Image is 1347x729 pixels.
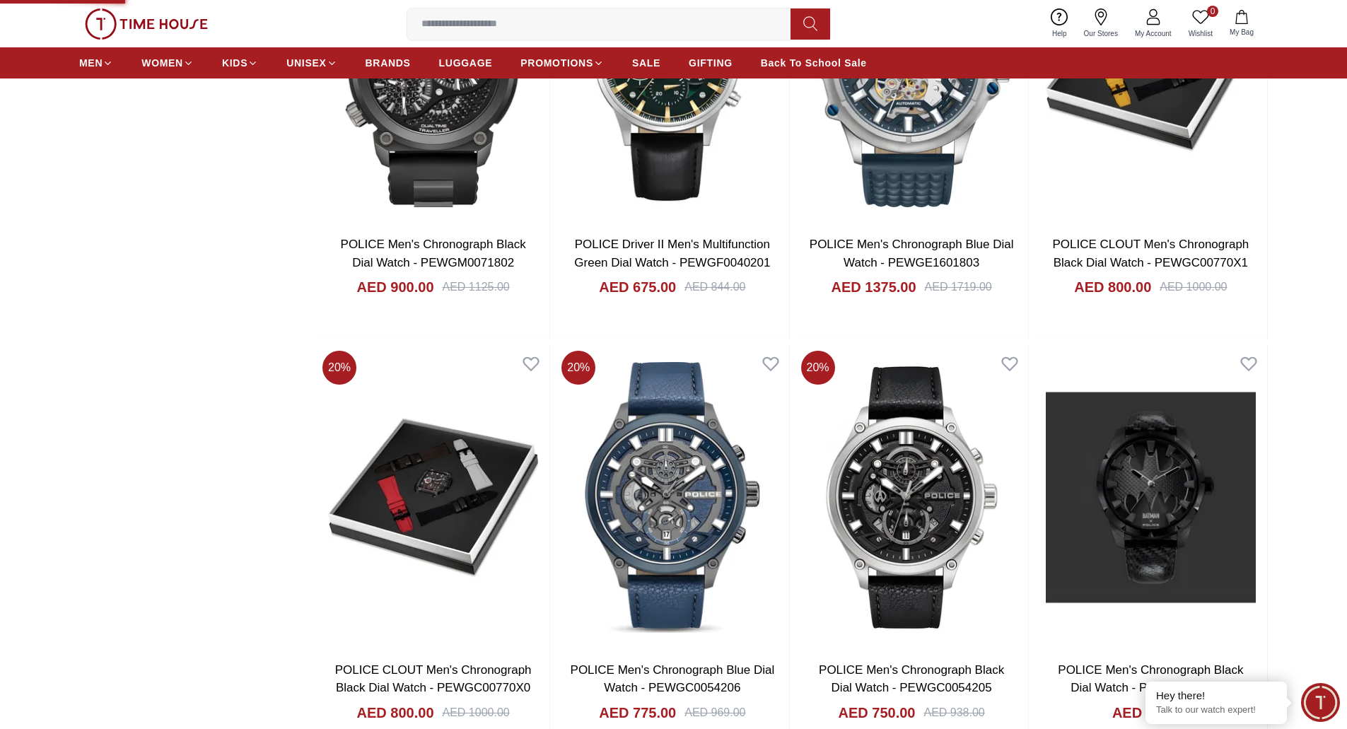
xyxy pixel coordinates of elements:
a: POLICE Men's Chronograph Black Dial Watch - PEWGC0054205 [819,663,1004,695]
a: WOMEN [141,50,194,76]
span: 20 % [801,351,835,385]
h4: AED 900.00 [357,277,434,297]
h4: AED 750.00 [839,703,916,723]
span: MEN [79,56,103,70]
a: Help [1044,6,1075,42]
div: AED 1125.00 [443,279,510,296]
span: WOMEN [141,56,183,70]
span: Wishlist [1183,28,1218,39]
div: AED 844.00 [684,279,745,296]
span: Back To School Sale [761,56,867,70]
div: AED 969.00 [684,704,745,721]
div: AED 1000.00 [443,704,510,721]
button: My Bag [1221,7,1262,40]
span: My Account [1129,28,1177,39]
a: POLICE Men's Chronograph Blue Dial Watch - PEWGC0054206 [571,663,775,695]
a: POLICE Men's Chronograph Blue Dial Watch - PEWGE1601803 [810,238,1014,269]
span: UNISEX [286,56,326,70]
span: Our Stores [1078,28,1124,39]
img: POLICE CLOUT Men's Chronograph Black Dial Watch - PEWGC00770X0 [317,345,549,649]
span: SALE [632,56,660,70]
span: GIFTING [689,56,733,70]
a: Our Stores [1075,6,1126,42]
img: POLICE Men's Chronograph Black Dial Watch - PEWGC0054205 [795,345,1028,649]
a: POLICE Driver II Men's Multifunction Green Dial Watch - PEWGF0040201 [574,238,770,269]
h4: AED 775.00 [599,703,676,723]
a: KIDS [222,50,258,76]
a: POLICE Men's Chronograph Black Dial Watch - PEWGM0071802 [341,238,526,269]
span: 20 % [561,351,595,385]
img: POLICE Men's Chronograph Black Dial Watch - PEWGA0075502 [1034,345,1267,649]
a: UNISEX [286,50,337,76]
a: GIFTING [689,50,733,76]
a: Back To School Sale [761,50,867,76]
a: SALE [632,50,660,76]
span: BRANDS [366,56,411,70]
h4: AED 800.00 [357,703,434,723]
a: MEN [79,50,113,76]
h4: AED 675.00 [599,277,676,297]
h4: AED 875.00 [1112,703,1189,723]
span: PROMOTIONS [520,56,593,70]
div: AED 1000.00 [1160,279,1227,296]
div: Chat Widget [1301,683,1340,722]
span: Help [1046,28,1073,39]
img: POLICE Men's Chronograph Blue Dial Watch - PEWGC0054206 [556,345,788,649]
div: Hey there! [1156,689,1276,703]
span: KIDS [222,56,247,70]
a: 0Wishlist [1180,6,1221,42]
a: BRANDS [366,50,411,76]
span: My Bag [1224,27,1259,37]
h4: AED 1375.00 [831,277,916,297]
a: PROMOTIONS [520,50,604,76]
a: POLICE CLOUT Men's Chronograph Black Dial Watch - PEWGC00770X1 [1052,238,1249,269]
img: ... [85,8,208,40]
div: AED 938.00 [923,704,984,721]
h4: AED 800.00 [1074,277,1151,297]
a: POLICE Men's Chronograph Black Dial Watch - PEWGA0075502 [1058,663,1243,695]
span: 0 [1207,6,1218,17]
div: AED 1719.00 [925,279,992,296]
a: POLICE CLOUT Men's Chronograph Black Dial Watch - PEWGC00770X0 [335,663,532,695]
span: LUGGAGE [439,56,493,70]
a: LUGGAGE [439,50,493,76]
p: Talk to our watch expert! [1156,704,1276,716]
span: 20 % [322,351,356,385]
